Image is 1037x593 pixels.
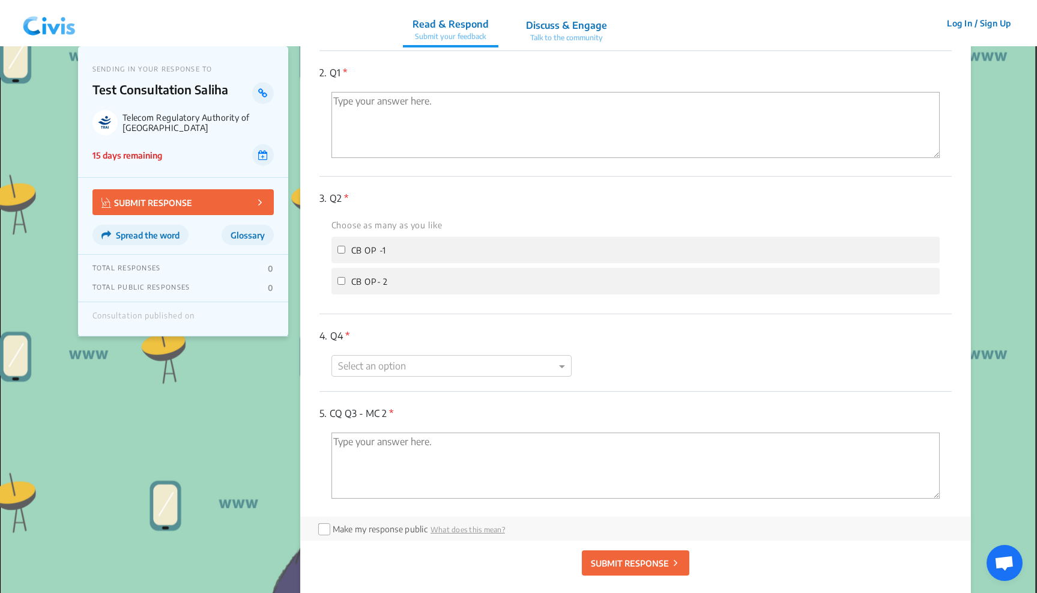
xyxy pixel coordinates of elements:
button: Spread the word [92,225,189,245]
p: Q2 [319,191,952,205]
img: Vector.jpg [101,198,111,208]
input: CB OP -1 [337,246,345,254]
button: SUBMIT RESPONSE [92,189,274,215]
p: Read & Respond [413,17,489,31]
p: Submit your feedback [413,31,489,42]
p: Test Consultation Saliha [92,82,253,104]
p: TOTAL RESPONSES [92,264,161,273]
p: 0 [268,283,273,293]
p: Q1 [319,65,952,80]
label: Choose as many as you like [331,219,443,232]
div: Consultation published on [92,311,195,327]
p: SENDING IN YOUR RESPONSE TO [92,65,274,73]
button: Log In / Sign Up [939,14,1019,32]
button: SUBMIT RESPONSE [582,550,689,576]
p: SUBMIT RESPONSE [101,195,192,209]
p: TOTAL PUBLIC RESPONSES [92,283,190,293]
span: CB OP -1 [351,245,387,255]
span: 5. [319,407,327,419]
span: Spread the word [116,230,180,240]
button: Glossary [222,225,274,245]
div: Open chat [987,545,1023,581]
p: Telecom Regulatory Authority of [GEOGRAPHIC_DATA] [122,112,274,133]
textarea: 'Type your answer here.' | translate [331,92,940,158]
p: SUBMIT RESPONSE [591,557,669,570]
p: 15 days remaining [92,149,162,162]
input: CB OP- 2 [337,277,345,285]
p: Q4 [319,329,952,343]
img: navlogo.png [18,5,80,41]
p: CQ Q3 - MC 2 [319,406,952,421]
span: What does this mean? [431,525,505,534]
span: 4. [319,330,327,342]
p: Talk to the community [526,32,607,43]
img: Telecom Regulatory Authority of India logo [92,110,118,135]
span: Glossary [231,230,265,240]
span: 3. [319,192,327,204]
p: 0 [268,264,273,273]
p: Discuss & Engage [526,18,607,32]
label: Make my response public [333,524,428,534]
span: 2. [319,67,327,79]
textarea: 'Type your answer here.' | translate [331,433,940,499]
span: CB OP- 2 [351,276,388,287]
